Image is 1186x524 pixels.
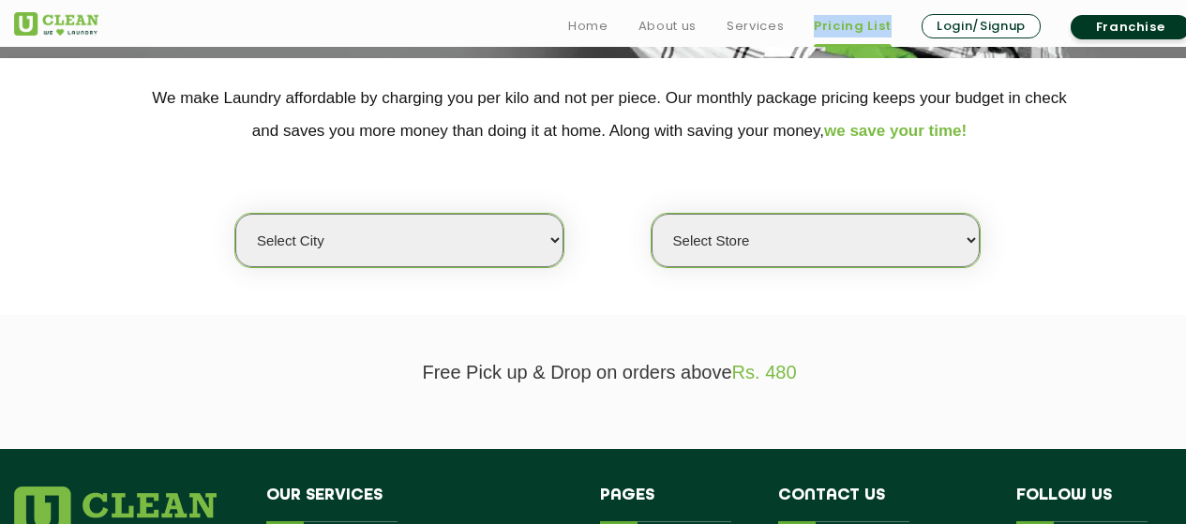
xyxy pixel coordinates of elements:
img: UClean Laundry and Dry Cleaning [14,12,98,36]
h4: Follow us [1016,487,1181,522]
span: Rs. 480 [732,362,797,382]
a: Pricing List [814,15,892,37]
h4: Pages [600,487,751,522]
a: Login/Signup [922,14,1041,38]
h4: Our Services [266,487,572,522]
a: About us [638,15,697,37]
a: Services [727,15,784,37]
a: Home [568,15,608,37]
h4: Contact us [778,487,988,522]
span: we save your time! [824,122,967,140]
